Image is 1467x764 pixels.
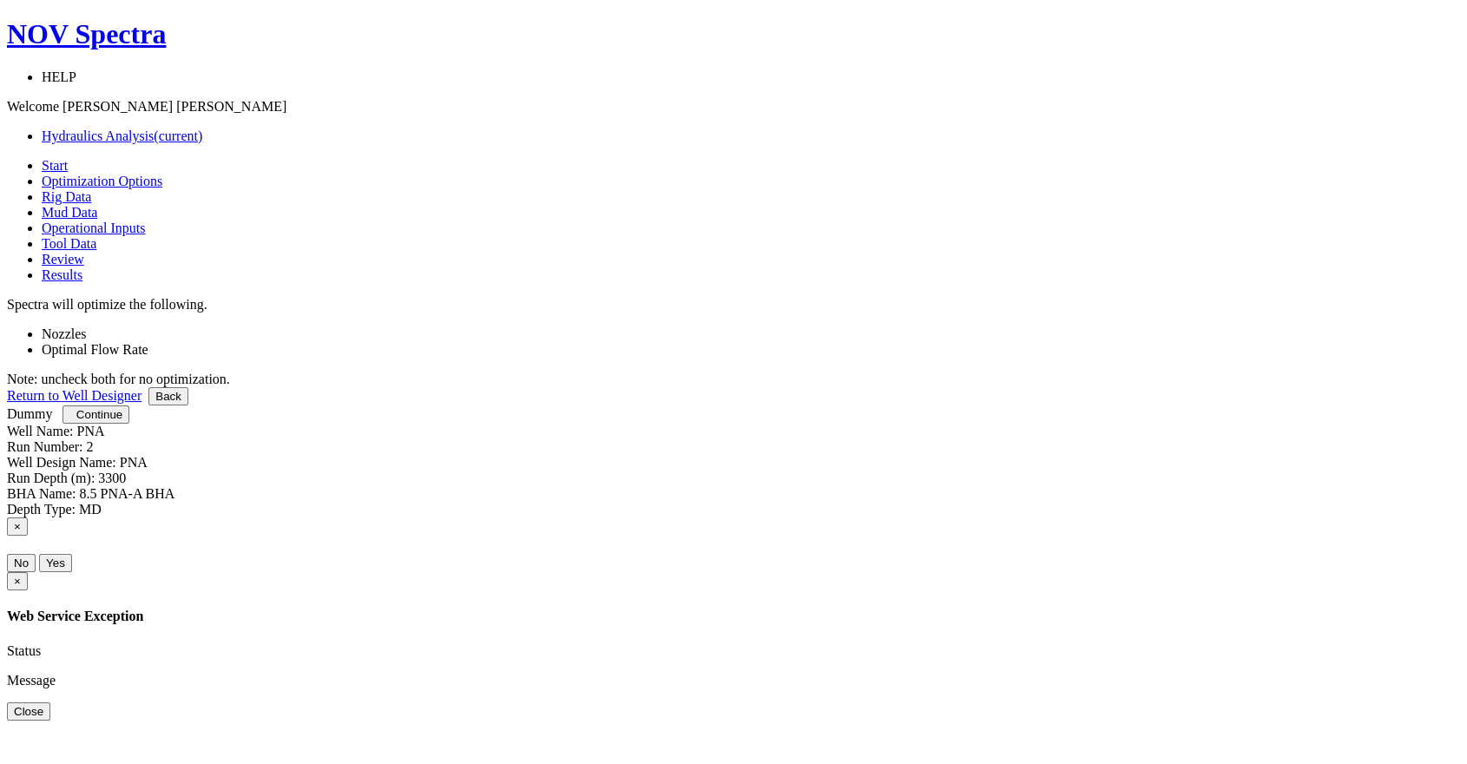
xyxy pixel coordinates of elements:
button: Continue [62,405,129,424]
label: Nozzles [42,326,87,341]
h4: Web Service Exception [7,609,1460,624]
button: Close [7,702,50,721]
label: Run Depth (m): [7,471,95,485]
span: Continue [76,408,122,421]
a: Return to Well Designer [7,388,141,403]
a: Operational Inputs [42,221,146,235]
span: Note: uncheck both for no optimization. [7,372,230,386]
label: Well Name: [7,424,73,438]
button: Back [148,387,188,405]
label: Message [7,673,56,688]
a: Results [42,267,82,282]
label: PNA [120,455,148,470]
label: 2 [87,439,94,454]
span: HELP [42,69,76,84]
label: Run Number: [7,439,83,454]
a: Mud Data [42,205,97,220]
a: Dummy [7,406,52,421]
span: × [14,575,21,588]
a: Start [42,158,68,173]
label: PNA [76,424,104,438]
a: Hydraulics Analysis(current) [42,128,202,143]
a: Tool Data [42,236,96,251]
label: Depth Type: [7,502,76,517]
label: BHA Name: [7,486,76,501]
label: Optimal Flow Rate [42,342,148,357]
a: Review [42,252,84,267]
button: Yes [39,554,72,572]
span: [PERSON_NAME] [PERSON_NAME] [62,99,286,114]
label: MD [79,502,102,517]
label: 8.5 PNA-A BHA [80,486,175,501]
label: Well Design Name: [7,455,116,470]
span: × [14,520,21,533]
button: Close [7,572,28,590]
label: 3300 [98,471,126,485]
button: No [7,554,36,572]
span: (current) [154,128,202,143]
span: Spectra will optimize the following. [7,297,207,312]
button: Close [7,517,28,536]
a: NOV Spectra [7,18,1460,50]
label: Status [7,643,41,658]
span: Welcome [7,99,59,114]
a: Rig Data [42,189,91,204]
a: Optimization Options [42,174,162,188]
